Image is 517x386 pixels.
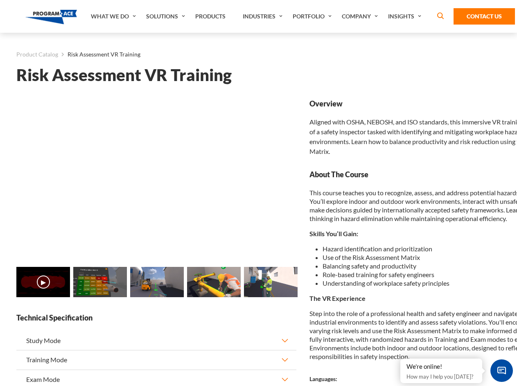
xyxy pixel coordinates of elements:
[16,313,296,323] strong: Technical Specification
[58,49,140,60] li: Risk Assessment VR Training
[37,275,50,289] button: ▶
[16,267,70,297] img: Risk Assessment VR Training - Video 0
[187,267,241,297] img: Risk Assessment VR Training - Preview 3
[16,350,296,369] button: Training Mode
[130,267,184,297] img: Risk Assessment VR Training - Preview 2
[490,359,513,382] span: Chat Widget
[16,99,296,256] iframe: Risk Assessment VR Training - Video 0
[454,8,515,25] a: Contact Us
[244,267,298,297] img: Risk Assessment VR Training - Preview 4
[406,372,476,381] p: How may I help you [DATE]?
[16,331,296,350] button: Study Mode
[309,375,337,382] strong: Languages:
[16,49,58,60] a: Product Catalog
[406,363,476,371] div: We're online!
[25,10,77,24] img: Program-Ace
[73,267,127,297] img: Risk Assessment VR Training - Preview 1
